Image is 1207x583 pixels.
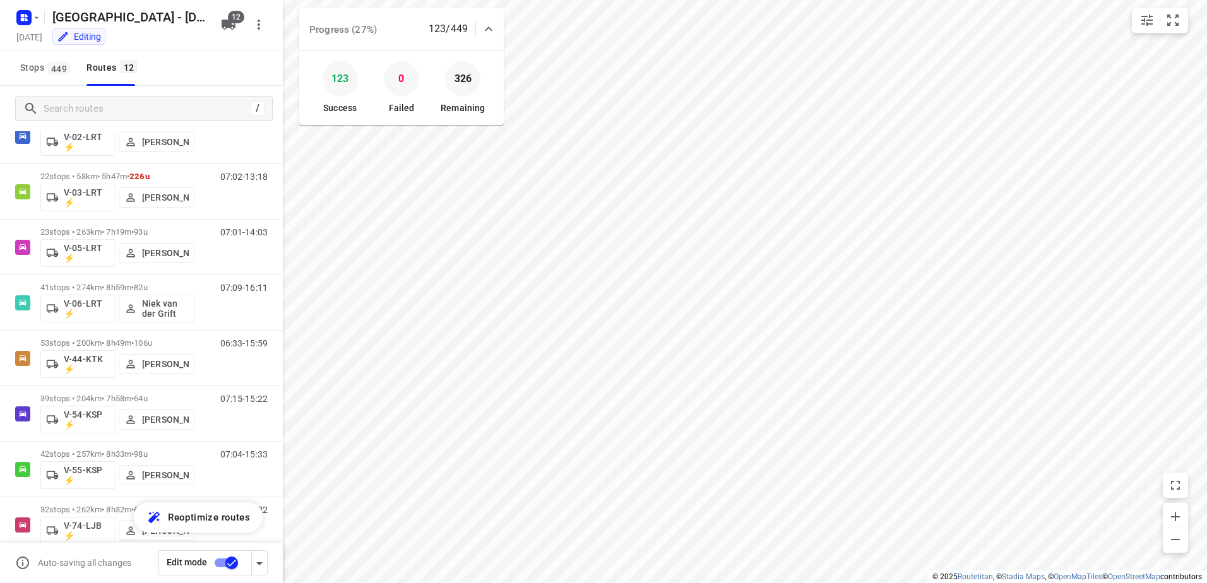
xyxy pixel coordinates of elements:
[220,283,268,293] p: 07:09-16:11
[64,243,110,263] p: V-05-LRT ⚡
[167,557,207,567] span: Edit mode
[64,298,110,319] p: V-06-LRT ⚡
[398,69,404,88] p: 0
[64,354,110,374] p: V-44-KTK ⚡
[129,172,150,181] span: 226u
[142,137,189,147] p: [PERSON_NAME]
[64,521,110,541] p: V-74-LJB ⚡
[40,461,116,489] button: V-55-KSP ⚡
[441,102,485,115] p: Remaining
[131,394,134,403] span: •
[1054,572,1102,581] a: OpenMapTiles
[220,172,268,182] p: 07:02-13:18
[134,502,263,533] button: Reoptimize routes
[47,7,211,27] h5: [GEOGRAPHIC_DATA] - [DATE]
[131,505,134,514] span: •
[119,295,194,322] button: Niek van der Grift
[119,354,194,374] button: [PERSON_NAME]
[429,21,468,37] p: 123/449
[40,394,194,403] p: 39 stops • 204km • 7h58m
[932,572,1202,581] li: © 2025 , © , © © contributors
[131,227,134,237] span: •
[389,102,415,115] p: Failed
[1134,8,1160,33] button: Map settings
[86,60,141,76] div: Routes
[40,406,116,433] button: V-54-KSP ⚡
[220,338,268,348] p: 06:33-15:59
[142,415,189,425] p: [PERSON_NAME]
[127,172,129,181] span: •
[1108,572,1160,581] a: OpenStreetMap
[299,8,504,50] div: Progress (27%)123/449
[220,394,268,404] p: 07:15-15:22
[134,338,152,348] span: 106u
[40,227,194,237] p: 23 stops • 263km • 7h19m
[40,172,194,181] p: 22 stops • 58km • 5h47m
[119,187,194,208] button: [PERSON_NAME]
[1002,572,1045,581] a: Stadia Maps
[228,11,244,23] span: 12
[57,30,101,43] div: Editing
[40,350,116,378] button: V-44-KTK ⚡
[48,62,70,74] span: 449
[142,470,189,480] p: [PERSON_NAME]
[1160,8,1186,33] button: Fit zoom
[252,555,267,570] div: Driver app settings
[64,409,110,430] p: V-54-KSP ⚡
[958,572,993,581] a: Routetitan
[40,449,194,459] p: 42 stops • 257km • 8h33m
[323,102,357,115] p: Success
[40,338,194,348] p: 53 stops • 200km • 8h49m
[64,187,110,208] p: V-03-LRT ⚡
[134,449,147,459] span: 98u
[455,69,472,88] p: 326
[119,521,194,541] button: [PERSON_NAME]
[44,99,251,119] input: Search routes
[119,132,194,152] button: [PERSON_NAME]
[119,243,194,263] button: [PERSON_NAME]
[119,465,194,485] button: [PERSON_NAME]
[134,394,147,403] span: 64u
[131,449,134,459] span: •
[142,192,189,203] p: [PERSON_NAME]
[40,184,116,211] button: V-03-LRT ⚡
[142,248,189,258] p: [PERSON_NAME]
[40,505,194,514] p: 32 stops • 262km • 8h32m
[40,128,116,156] button: V-02-LRT ⚡
[309,24,377,35] span: Progress (27%)
[11,30,47,44] h5: Project date
[20,60,74,76] span: Stops
[134,283,147,292] span: 82u
[40,517,116,545] button: V-74-LJB ⚡
[142,298,189,319] p: Niek van der Grift
[331,69,348,88] p: 123
[131,338,134,348] span: •
[121,61,138,73] span: 12
[220,227,268,237] p: 07:01-14:03
[251,102,265,115] div: /
[119,409,194,430] button: [PERSON_NAME]
[220,449,268,459] p: 07:04-15:33
[40,295,116,322] button: V-06-LRT ⚡
[134,227,147,237] span: 93u
[1132,8,1188,33] div: small contained button group
[38,558,131,568] p: Auto-saving all changes
[64,465,110,485] p: V-55-KSP ⚡
[142,359,189,369] p: [PERSON_NAME]
[246,12,271,37] button: More
[168,509,250,526] span: Reoptimize routes
[40,239,116,267] button: V-05-LRT ⚡
[216,12,241,37] button: 12
[64,132,110,152] p: V-02-LRT ⚡
[40,283,194,292] p: 41 stops • 274km • 8h59m
[131,283,134,292] span: •
[134,505,147,514] span: 61u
